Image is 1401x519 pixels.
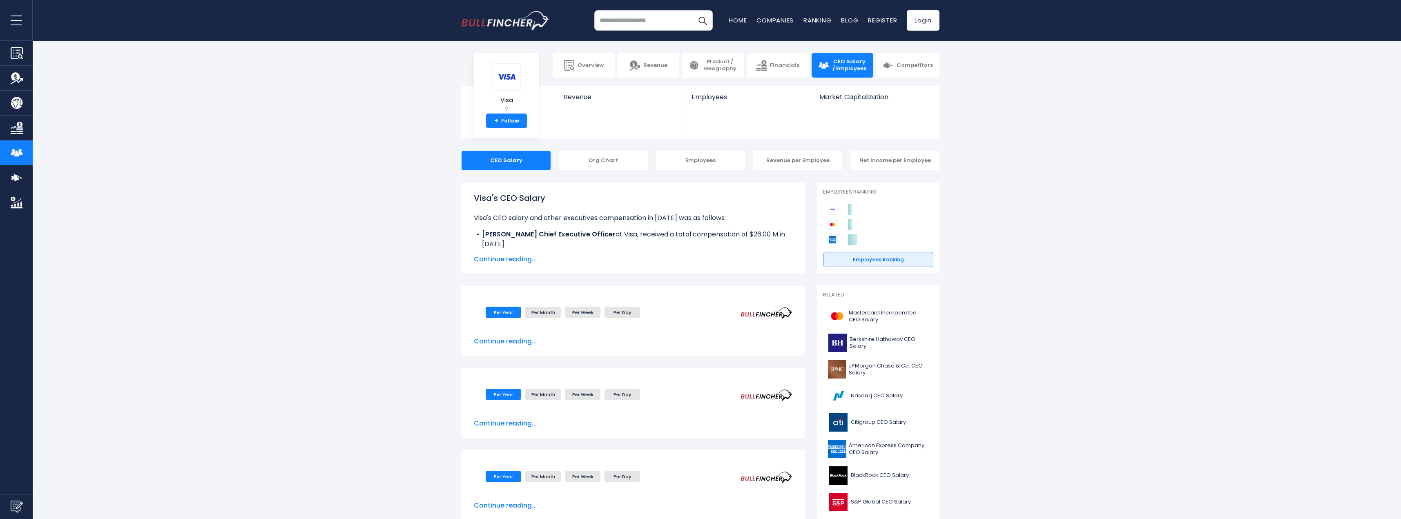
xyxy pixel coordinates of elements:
[462,11,549,30] img: bullfincher logo
[553,53,615,78] a: Overview
[823,292,933,298] p: Related
[565,471,600,482] li: Per Week
[462,11,549,30] a: Go to homepage
[486,471,521,482] li: Per Year
[559,151,648,170] div: Org Chart
[753,151,842,170] div: Revenue per Employee
[525,389,561,400] li: Per Month
[832,58,867,72] span: CEO Salary / Employees
[692,93,802,101] span: Employees
[823,332,933,354] a: Berkshire Hathaway CEO Salary
[565,389,600,400] li: Per Week
[474,336,792,346] span: Continue reading...
[828,387,848,405] img: NDAQ logo
[849,310,928,323] span: Mastercard Incorporated CEO Salary
[486,114,527,128] a: +Follow
[564,93,675,101] span: Revenue
[850,336,928,350] span: Berkshire Hathaway CEO Salary
[486,389,521,400] li: Per Year
[841,16,858,25] a: Blog
[823,305,933,327] a: Mastercard Incorporated CEO Salary
[492,97,521,104] span: Visa
[747,53,808,78] a: Financials
[756,16,794,25] a: Companies
[803,16,831,25] a: Ranking
[682,53,744,78] a: Product / Geography
[828,466,848,485] img: BLK logo
[851,499,911,506] span: S&P Global CEO Salary
[907,10,939,31] a: Login
[482,229,616,239] b: [PERSON_NAME] Chief Executive Officer
[823,189,933,196] p: Employees Ranking
[827,219,838,230] img: Mastercard Incorporated competitors logo
[827,204,838,215] img: Visa competitors logo
[474,254,792,264] span: Continue reading...
[692,10,713,31] button: Search
[525,307,561,318] li: Per Month
[656,151,745,170] div: Employees
[828,413,848,432] img: C logo
[578,62,604,69] span: Overview
[605,471,640,482] li: Per Day
[850,151,939,170] div: Net Income per Employee
[492,63,521,114] a: Visa V
[851,392,903,399] span: Nasdaq CEO Salary
[811,86,939,115] a: Market Capitalization
[605,307,640,318] li: Per Day
[868,16,897,25] a: Register
[462,151,551,170] div: CEO Salary
[555,86,683,115] a: Revenue
[486,307,521,318] li: Per Year
[683,86,810,115] a: Employees
[525,471,561,482] li: Per Month
[492,105,521,113] small: V
[474,229,792,249] li: at Visa, received a total compensation of $26.00 M in [DATE].
[823,438,933,460] a: American Express Company CEO Salary
[565,307,600,318] li: Per Week
[828,360,846,379] img: JPM logo
[823,385,933,407] a: Nasdaq CEO Salary
[827,234,838,245] img: American Express Company competitors logo
[828,334,847,352] img: BRK-B logo
[812,53,873,78] a: CEO Salary / Employees
[851,419,906,426] span: Citigroup CEO Salary
[605,389,640,400] li: Per Day
[819,93,930,101] span: Market Capitalization
[849,442,928,456] span: American Express Company CEO Salary
[474,213,792,223] p: Visa's CEO salary and other executives compensation in [DATE] was as follows:
[823,252,933,267] a: Employees Ranking
[643,62,667,69] span: Revenue
[474,192,792,204] h1: Visa's CEO Salary
[828,307,846,325] img: MA logo
[703,58,737,72] span: Product / Geography
[897,62,933,69] span: Competitors
[823,491,933,513] a: S&P Global CEO Salary
[823,358,933,381] a: JPMorgan Chase & Co. CEO Salary
[876,53,939,78] a: Competitors
[828,440,846,458] img: AXP logo
[494,117,498,125] strong: +
[618,53,679,78] a: Revenue
[851,472,909,479] span: BlackRock CEO Salary
[474,419,792,428] span: Continue reading...
[823,411,933,434] a: Citigroup CEO Salary
[770,62,799,69] span: Financials
[474,501,792,510] span: Continue reading...
[828,493,848,511] img: SPGI logo
[729,16,747,25] a: Home
[823,464,933,487] a: BlackRock CEO Salary
[849,363,928,376] span: JPMorgan Chase & Co. CEO Salary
